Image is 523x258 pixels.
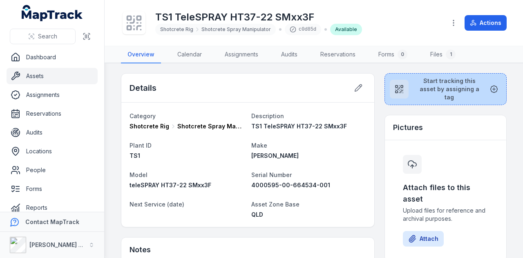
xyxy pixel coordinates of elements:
span: Search [38,32,57,40]
button: Start tracking this asset by assigning a tag [384,73,507,105]
span: Serial Number [251,171,292,178]
a: Assets [7,68,98,84]
span: Model [130,171,148,178]
a: People [7,162,98,178]
h3: Notes [130,244,151,256]
a: Audits [7,124,98,141]
a: Reservations [7,105,98,122]
button: Actions [465,15,507,31]
strong: [PERSON_NAME] Group [29,241,96,248]
button: Search [10,29,76,44]
span: Asset Zone Base [251,201,299,208]
span: Shotcrete Rig [160,26,193,33]
button: Attach [403,231,444,247]
span: TS1 [130,152,140,159]
span: 4000595-00-664534-001 [251,182,330,188]
a: Files1 [424,46,462,63]
a: MapTrack [22,5,83,21]
span: QLD [251,211,263,218]
span: Make [251,142,267,149]
h1: TS1 TeleSPRAY HT37-22 SMxx3F [155,11,362,24]
a: Forms [7,181,98,197]
span: Shotcrete Rig [130,122,169,130]
strong: Contact MapTrack [25,218,79,225]
div: 1 [446,49,456,59]
a: Overview [121,46,161,63]
span: Shotcrete Spray Manipulator [177,122,245,130]
span: Start tracking this asset by assigning a tag [415,77,483,101]
span: Shotcrete Spray Manipulator [201,26,271,33]
a: Dashboard [7,49,98,65]
span: Category [130,112,156,119]
span: TS1 TeleSPRAY HT37-22 SMxx3F [251,123,347,130]
div: Available [330,24,362,35]
div: c0d85d [285,24,321,35]
h3: Attach files to this asset [403,182,488,205]
h3: Pictures [393,122,423,133]
div: 0 [398,49,407,59]
a: Assignments [218,46,265,63]
a: Calendar [171,46,208,63]
span: Description [251,112,284,119]
a: Audits [275,46,304,63]
span: Plant ID [130,142,152,149]
a: Reservations [314,46,362,63]
span: Next Service (date) [130,201,184,208]
span: Upload files for reference and archival purposes. [403,206,488,223]
a: Reports [7,200,98,216]
a: Forms0 [372,46,414,63]
h2: Details [130,82,156,94]
a: Locations [7,143,98,159]
span: teleSPRAY HT37-22 SMxx3F [130,182,211,188]
span: [PERSON_NAME] [251,152,299,159]
a: Assignments [7,87,98,103]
